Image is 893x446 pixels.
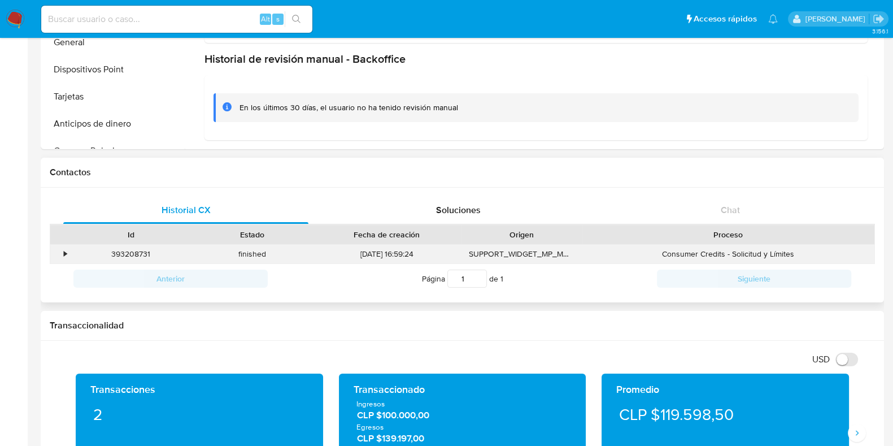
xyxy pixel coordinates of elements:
span: 1 [500,273,503,284]
div: SUPPORT_WIDGET_MP_MOBILE [461,245,582,263]
button: Cruces y Relaciones [43,137,185,164]
div: Estado [199,229,305,240]
div: Fecha de creación [321,229,453,240]
button: General [43,29,185,56]
div: 393208731 [70,245,191,263]
div: Origen [469,229,574,240]
button: Siguiente [657,270,851,288]
a: Salir [873,13,885,25]
div: • [64,249,67,259]
div: [DATE] 16:59:24 [313,245,461,263]
span: Soluciones [436,203,481,216]
button: Tarjetas [43,83,185,110]
div: Consumer Credits - Solicitud y Límites [582,245,874,263]
span: Alt [261,14,270,24]
div: finished [191,245,313,263]
span: Accesos rápidos [694,13,757,25]
span: Historial CX [162,203,211,216]
p: camilafernanda.paredessaldano@mercadolibre.cl [805,14,869,24]
input: Buscar usuario o caso... [41,12,312,27]
span: s [276,14,280,24]
span: Página de [422,270,503,288]
h1: Transaccionalidad [50,320,875,331]
button: search-icon [285,11,308,27]
div: Proceso [590,229,866,240]
a: Notificaciones [768,14,778,24]
span: Chat [721,203,740,216]
h1: Contactos [50,167,875,178]
button: Dispositivos Point [43,56,185,83]
span: 3.156.1 [872,27,887,36]
div: Id [78,229,184,240]
button: Anticipos de dinero [43,110,185,137]
button: Anterior [73,270,268,288]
